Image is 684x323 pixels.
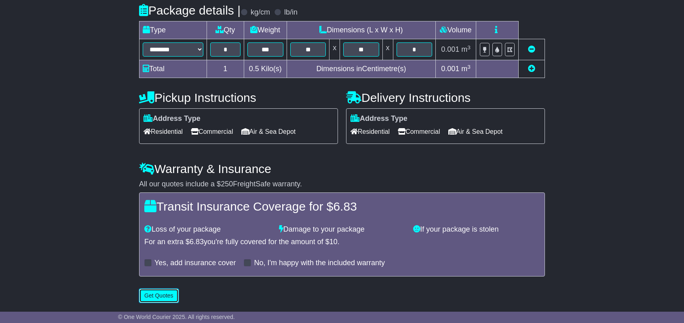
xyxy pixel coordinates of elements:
td: Qty [207,21,244,39]
td: Dimensions (L x W x H) [287,21,435,39]
td: x [329,39,340,60]
span: m [461,45,471,53]
h4: Pickup Instructions [139,91,338,104]
label: Address Type [144,114,201,123]
label: Yes, add insurance cover [154,259,236,268]
a: Add new item [528,65,535,73]
span: 10 [329,238,338,246]
span: © One World Courier 2025. All rights reserved. [118,314,235,320]
label: kg/cm [251,8,270,17]
td: 1 [207,60,244,78]
span: Residential [144,125,183,138]
h4: Transit Insurance Coverage for $ [144,200,540,213]
span: Air & Sea Depot [241,125,296,138]
button: Get Quotes [139,289,179,303]
div: Loss of your package [140,225,275,234]
span: m [461,65,471,73]
span: 0.001 [441,45,459,53]
label: No, I'm happy with the included warranty [254,259,385,268]
td: Volume [435,21,476,39]
span: 250 [221,180,233,188]
span: Residential [350,125,390,138]
span: Air & Sea Depot [448,125,503,138]
span: 6.83 [190,238,204,246]
sup: 3 [467,44,471,51]
span: 0.001 [441,65,459,73]
div: For an extra $ you're fully covered for the amount of $ . [144,238,540,247]
td: Kilo(s) [244,60,287,78]
span: 6.83 [333,200,357,213]
span: Commercial [398,125,440,138]
div: If your package is stolen [409,225,544,234]
td: Dimensions in Centimetre(s) [287,60,435,78]
div: Damage to your package [275,225,410,234]
span: Commercial [191,125,233,138]
label: lb/in [284,8,298,17]
div: All our quotes include a $ FreightSafe warranty. [139,180,545,189]
span: 0.5 [249,65,259,73]
td: Total [139,60,207,78]
h4: Warranty & Insurance [139,162,545,175]
td: Type [139,21,207,39]
h4: Package details | [139,4,241,17]
td: Weight [244,21,287,39]
td: x [382,39,393,60]
a: Remove this item [528,45,535,53]
h4: Delivery Instructions [346,91,545,104]
label: Address Type [350,114,407,123]
sup: 3 [467,64,471,70]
